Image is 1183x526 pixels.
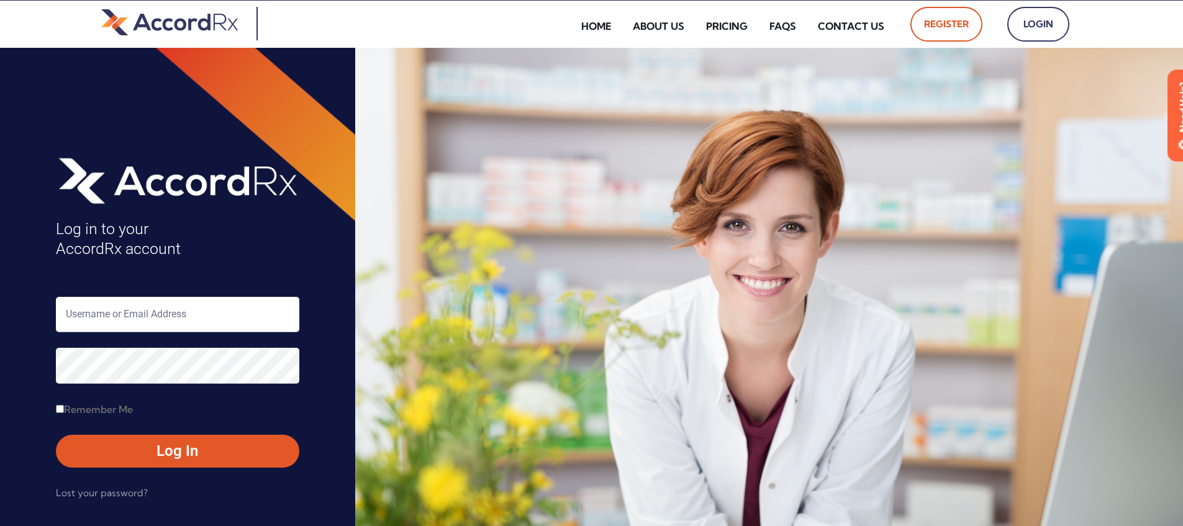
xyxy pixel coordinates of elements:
[760,12,805,40] a: FAQs
[56,399,133,419] label: Remember Me
[697,12,757,40] a: Pricing
[623,12,694,40] a: About Us
[924,14,969,34] span: Register
[1007,7,1069,42] a: Login
[56,405,64,413] input: Remember Me
[56,483,148,503] a: Lost your password?
[68,441,287,461] span: Log In
[572,12,620,40] a: Home
[56,297,299,332] input: Username or Email Address
[809,12,894,40] a: Contact Us
[56,435,299,467] button: Log In
[101,7,238,37] img: default-logo
[1021,14,1056,34] span: Login
[910,7,982,42] a: Register
[56,153,299,207] img: AccordRx_logo_header_white
[56,219,299,260] h4: Log in to your AccordRx account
